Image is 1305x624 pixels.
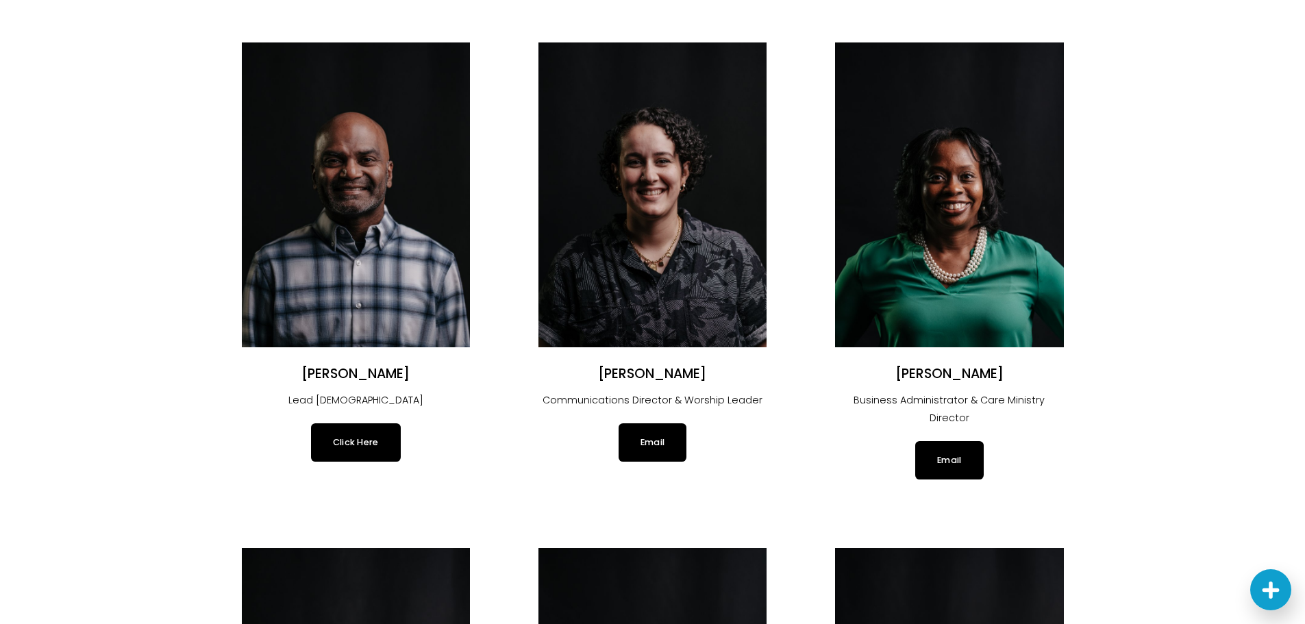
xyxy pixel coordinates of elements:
h2: [PERSON_NAME] [538,366,767,383]
h2: [PERSON_NAME] [242,366,470,383]
p: Business Administrator & Care Ministry Director [835,392,1063,427]
p: Communications Director & Worship Leader [538,392,767,410]
h2: [PERSON_NAME] [835,366,1063,383]
img: Angélica Smith [538,42,767,347]
a: Email [619,423,686,462]
a: Click Here [311,423,401,462]
p: Lead [DEMOGRAPHIC_DATA] [242,392,470,410]
a: Email [915,441,983,479]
